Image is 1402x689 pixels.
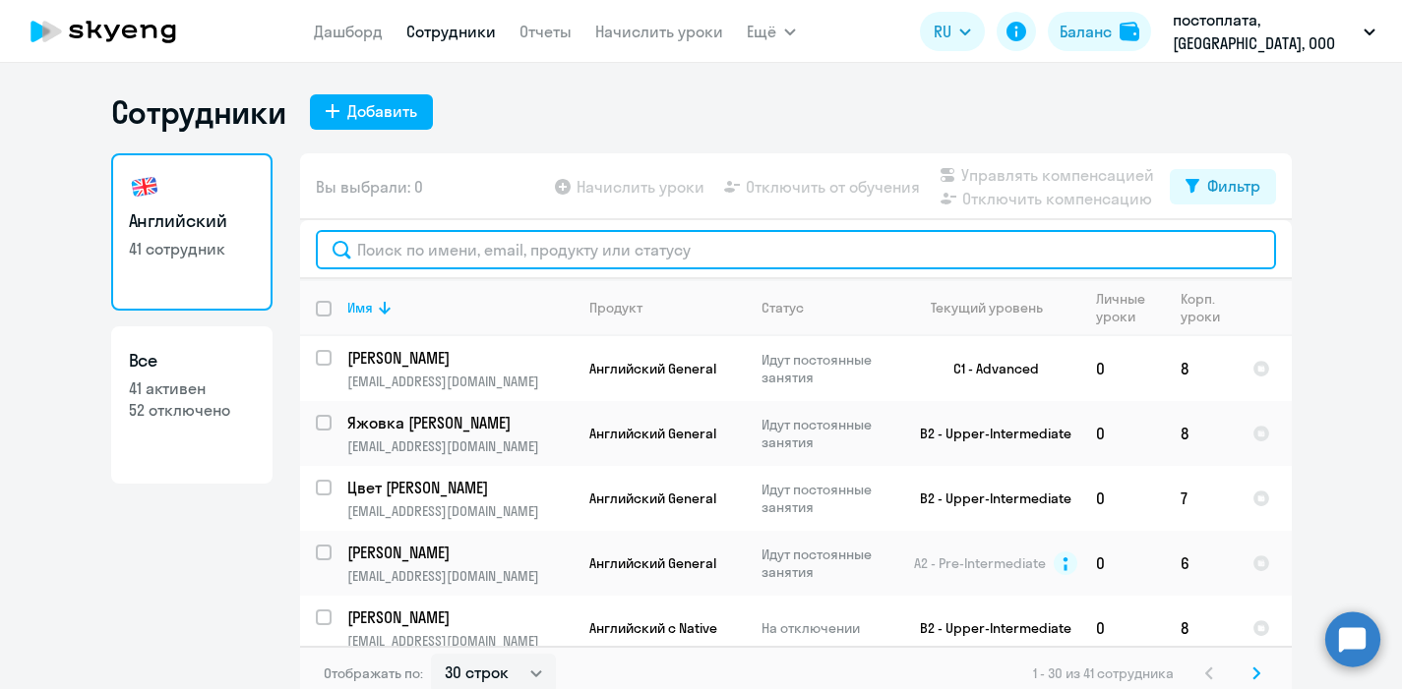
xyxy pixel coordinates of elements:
div: Имя [347,299,573,316]
div: Статус [762,299,896,316]
div: Продукт [589,299,642,316]
button: Ещё [747,12,796,51]
p: Идут постоянные занятия [762,481,896,516]
div: Текущий уровень [931,299,1043,316]
p: [EMAIL_ADDRESS][DOMAIN_NAME] [347,502,573,520]
div: Добавить [347,99,417,123]
p: Идут постоянные занятия [762,351,896,386]
p: Яжовка [PERSON_NAME] [347,412,570,433]
td: 0 [1080,531,1165,596]
p: Идут постоянные занятия [762,416,896,451]
p: постоплата, [GEOGRAPHIC_DATA], ООО [1173,8,1356,55]
p: Идут постоянные занятия [762,545,896,581]
span: A2 - Pre-Intermediate [914,554,1046,572]
span: Английский General [589,360,716,377]
td: 8 [1165,336,1237,401]
span: Английский General [589,554,716,572]
h3: Все [129,348,255,373]
p: 41 активен [129,377,255,399]
p: [EMAIL_ADDRESS][DOMAIN_NAME] [347,632,573,650]
td: 8 [1165,596,1237,660]
div: Баланс [1060,20,1112,43]
a: [PERSON_NAME] [347,606,573,628]
div: Корп. уроки [1181,290,1223,325]
button: Фильтр [1170,169,1276,204]
p: [PERSON_NAME] [347,606,570,628]
span: Английский с Native [589,619,717,637]
img: english [129,171,160,202]
span: RU [934,20,951,43]
p: 52 отключено [129,399,255,421]
div: Личные уроки [1096,290,1151,325]
h1: Сотрудники [111,92,286,132]
span: Отображать по: [324,664,423,682]
a: [PERSON_NAME] [347,542,573,563]
a: Цвет [PERSON_NAME] [347,477,573,498]
p: На отключении [762,619,896,637]
a: Английский41 сотрудник [111,153,273,311]
a: Отчеты [519,22,572,41]
button: RU [920,12,985,51]
div: Статус [762,299,804,316]
span: Английский General [589,425,716,442]
td: B2 - Upper-Intermediate [897,596,1080,660]
div: Корп. уроки [1181,290,1236,325]
td: 0 [1080,401,1165,466]
button: Добавить [310,94,433,130]
span: Английский General [589,489,716,507]
td: 7 [1165,466,1237,531]
button: Балансbalance [1048,12,1151,51]
td: B2 - Upper-Intermediate [897,401,1080,466]
div: Имя [347,299,373,316]
span: Вы выбрали: 0 [316,175,423,199]
a: [PERSON_NAME] [347,347,573,369]
td: 0 [1080,336,1165,401]
td: C1 - Advanced [897,336,1080,401]
div: Продукт [589,299,745,316]
span: 1 - 30 из 41 сотрудника [1033,664,1174,682]
span: Ещё [747,20,776,43]
a: Все41 активен52 отключено [111,326,273,484]
div: Фильтр [1207,174,1260,198]
td: 6 [1165,531,1237,596]
a: Яжовка [PERSON_NAME] [347,412,573,433]
td: 0 [1080,596,1165,660]
td: B2 - Upper-Intermediate [897,466,1080,531]
div: Личные уроки [1096,290,1164,325]
a: Начислить уроки [595,22,723,41]
p: [PERSON_NAME] [347,347,570,369]
p: [EMAIL_ADDRESS][DOMAIN_NAME] [347,437,573,455]
td: 0 [1080,466,1165,531]
p: Цвет [PERSON_NAME] [347,477,570,498]
button: постоплата, [GEOGRAPHIC_DATA], ООО [1163,8,1385,55]
h3: Английский [129,208,255,234]
p: [PERSON_NAME] [347,542,570,563]
td: 8 [1165,401,1237,466]
a: Сотрудники [406,22,496,41]
p: 41 сотрудник [129,238,255,259]
p: [EMAIL_ADDRESS][DOMAIN_NAME] [347,567,573,585]
p: [EMAIL_ADDRESS][DOMAIN_NAME] [347,373,573,390]
img: balance [1120,22,1139,41]
a: Дашборд [314,22,383,41]
div: Текущий уровень [913,299,1079,316]
input: Поиск по имени, email, продукту или статусу [316,230,1276,269]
